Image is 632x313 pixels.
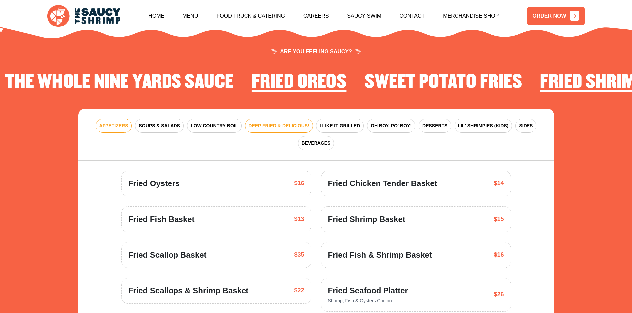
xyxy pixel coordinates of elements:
[519,122,533,129] span: SIDES
[527,7,585,25] a: ORDER NOW
[303,2,329,30] a: Careers
[328,178,437,189] span: Fried Chicken Tender Basket
[328,213,405,225] span: Fried Shrimp Basket
[96,119,132,133] button: APPETIZERS
[252,72,347,92] h2: Fried Oreos
[494,215,504,224] span: $15
[458,122,509,129] span: LIL' SHRIMPIES (KIDS)
[419,119,451,133] button: DESSERTS
[443,2,499,30] a: Merchandise Shop
[248,122,309,129] span: DEEP FRIED & DELICIOUS!
[128,178,180,189] span: Fried Oysters
[128,213,195,225] span: Fried Fish Basket
[135,119,183,133] button: SOUPS & SALADS
[5,72,234,92] h2: The Whole Nine Yards Sauce
[494,179,504,188] span: $14
[128,249,207,261] span: Fried Scallop Basket
[216,2,285,30] a: Food Truck & Catering
[347,2,381,30] a: Saucy Swim
[191,122,238,129] span: LOW COUNTRY BOIL
[182,2,198,30] a: Menu
[298,136,334,150] button: BEVERAGES
[494,290,504,299] span: $26
[245,119,313,133] button: DEEP FRIED & DELICIOUS!
[515,119,536,133] button: SIDES
[294,215,304,224] span: $13
[47,5,120,27] img: logo
[187,119,242,133] button: LOW COUNTRY BOIL
[455,119,512,133] button: LIL' SHRIMPIES (KIDS)
[365,72,522,95] li: 4 of 4
[271,49,361,54] span: ARE YOU FEELING SAUCY?
[328,249,432,261] span: Fried Fish & Shrimp Basket
[371,122,412,129] span: OH BOY, PO' BOY!
[367,119,415,133] button: OH BOY, PO' BOY!
[294,250,304,259] span: $35
[399,2,425,30] a: Contact
[302,140,331,147] span: BEVERAGES
[139,122,180,129] span: SOUPS & SALADS
[294,179,304,188] span: $16
[328,298,392,303] span: Shrimp, Fish & Oysters Combo
[494,250,504,259] span: $16
[365,72,522,92] h2: Sweet Potato Fries
[422,122,447,129] span: DESSERTS
[252,72,347,95] li: 3 of 4
[316,119,364,133] button: I LIKE IT GRILLED
[5,72,234,95] li: 2 of 4
[99,122,128,129] span: APPETIZERS
[328,285,408,297] span: Fried Seafood Platter
[148,2,164,30] a: Home
[294,286,304,295] span: $22
[128,285,249,297] span: Fried Scallops & Shrimp Basket
[320,122,360,129] span: I LIKE IT GRILLED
